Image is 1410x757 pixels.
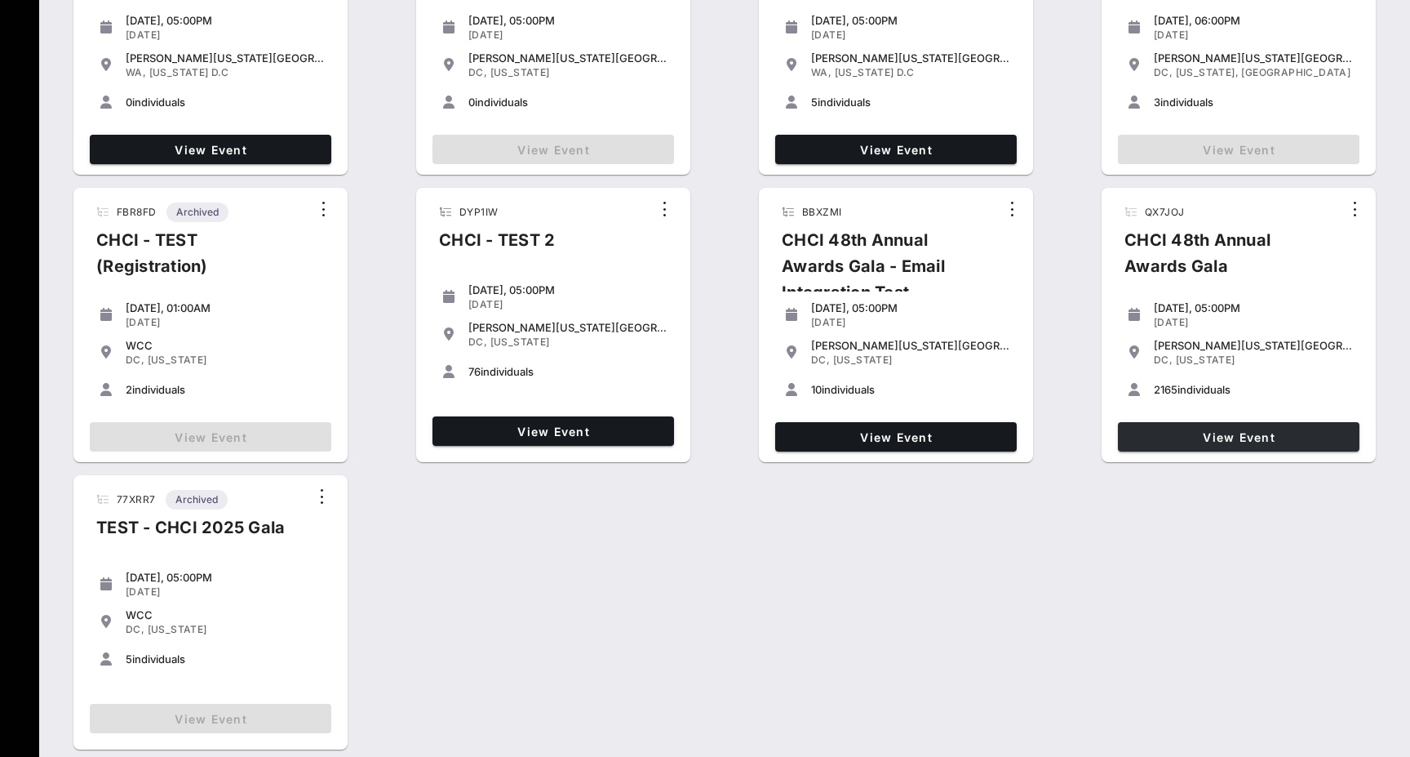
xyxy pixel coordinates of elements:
[432,416,674,446] a: View Event
[811,316,1010,329] div: [DATE]
[90,135,331,164] a: View Event
[1145,206,1184,218] span: QX7JOJ
[149,66,229,78] span: [US_STATE] D.C
[126,652,132,666] span: 5
[126,339,325,352] div: WCC
[1111,227,1341,292] div: CHCI 48th Annual Awards Gala
[1154,301,1353,314] div: [DATE], 05:00PM
[468,365,481,378] span: 76
[811,301,1010,314] div: [DATE], 05:00PM
[468,321,667,334] div: [PERSON_NAME][US_STATE][GEOGRAPHIC_DATA]
[439,425,667,439] span: View Event
[1154,339,1353,352] div: [PERSON_NAME][US_STATE][GEOGRAPHIC_DATA]
[126,383,325,396] div: individuals
[1176,354,1235,366] span: [US_STATE]
[126,66,146,78] span: WA,
[175,490,218,510] span: Archived
[1154,316,1353,329] div: [DATE]
[811,29,1010,42] div: [DATE]
[811,383,822,396] span: 10
[468,14,667,27] div: [DATE], 05:00PM
[468,336,487,348] span: DC,
[148,354,207,366] span: [US_STATE]
[811,96,1010,109] div: individuals
[811,14,1010,27] div: [DATE], 05:00PM
[1154,354,1173,366] span: DC,
[775,422,1017,452] a: View Event
[468,298,667,311] div: [DATE]
[126,96,325,109] div: individuals
[1154,66,1173,78] span: DC,
[1154,96,1160,109] span: 3
[468,96,667,109] div: individuals
[811,354,830,366] span: DC,
[468,365,667,378] div: individuals
[426,227,568,266] div: CHCI - TEST 2
[117,493,155,505] span: 77XRR7
[811,339,1010,352] div: [PERSON_NAME][US_STATE][GEOGRAPHIC_DATA]
[83,227,310,292] div: CHCI - TEST (Registration)
[126,96,132,109] span: 0
[126,301,325,314] div: [DATE], 01:00AM
[811,96,818,109] span: 5
[490,336,550,348] span: [US_STATE]
[148,623,207,635] span: [US_STATE]
[1154,96,1353,109] div: individuals
[117,206,156,218] span: FBR8FD
[782,143,1010,157] span: View Event
[468,283,667,296] div: [DATE], 05:00PM
[83,514,298,554] div: TEST - CHCI 2025 Gala
[468,66,487,78] span: DC,
[1154,29,1353,42] div: [DATE]
[782,430,1010,444] span: View Event
[490,66,550,78] span: [US_STATE]
[1154,51,1353,65] div: [PERSON_NAME][US_STATE][GEOGRAPHIC_DATA]
[802,206,841,218] span: BBXZMI
[96,143,325,157] span: View Event
[126,29,325,42] div: [DATE]
[769,227,999,318] div: CHCI 48th Annual Awards Gala - Email Integration Test
[811,51,1010,65] div: [PERSON_NAME][US_STATE][GEOGRAPHIC_DATA]
[1154,14,1353,27] div: [DATE], 06:00PM
[468,29,667,42] div: [DATE]
[1154,383,1177,396] span: 2165
[126,383,132,396] span: 2
[126,316,325,329] div: [DATE]
[126,354,144,366] span: DC,
[468,96,475,109] span: 0
[775,135,1017,164] a: View Event
[126,14,325,27] div: [DATE], 05:00PM
[1124,430,1353,444] span: View Event
[459,206,498,218] span: DYP1IW
[126,623,144,635] span: DC,
[126,608,325,621] div: WCC
[811,66,831,78] span: WA,
[1154,383,1353,396] div: individuals
[126,571,325,584] div: [DATE], 05:00PM
[1176,66,1351,78] span: [US_STATE], [GEOGRAPHIC_DATA]
[468,51,667,65] div: [PERSON_NAME][US_STATE][GEOGRAPHIC_DATA]
[176,203,219,222] span: Archived
[833,354,893,366] span: [US_STATE]
[835,66,915,78] span: [US_STATE] D.C
[1118,422,1359,452] a: View Event
[811,383,1010,396] div: individuals
[126,51,325,65] div: [PERSON_NAME][US_STATE][GEOGRAPHIC_DATA]
[126,586,325,599] div: [DATE]
[126,652,325,666] div: individuals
